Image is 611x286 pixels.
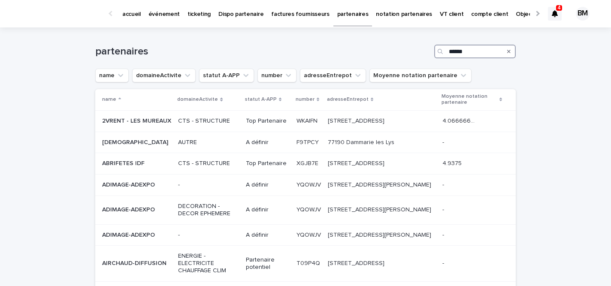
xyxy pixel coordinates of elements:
[442,116,480,125] p: 4.066666666666666
[102,230,157,239] p: ADIMAGE-ADEXPO
[296,230,323,239] p: YQOWJV
[178,232,239,239] p: -
[102,158,146,167] p: ABRIFETES IDF
[442,92,497,108] p: Moyenne notation partenaire
[95,132,516,153] tr: [DEMOGRAPHIC_DATA][DEMOGRAPHIC_DATA] AUTREA définirF9TPCYF9TPCY 77190 Dammarie les Lys77190 Damma...
[102,137,170,146] p: [DEMOGRAPHIC_DATA]
[558,5,561,11] p: 4
[328,180,433,189] p: 6 Avenue Gustave Eiffel, 28630 Gellainville
[246,160,290,167] p: Top Partenaire
[95,45,431,58] h1: partenaires
[102,116,173,125] p: 2VRENT - LES MUREAUX
[257,69,296,82] button: number
[102,95,116,104] p: name
[95,246,516,281] tr: AIRCHAUD-DIFFUSIONAIRCHAUD-DIFFUSION ENERGIE - ELECTRICITE CHAUFFAGE CLIMPartenaire potentielT09P...
[296,258,322,267] p: T09P4Q
[369,69,472,82] button: Moyenne notation partenaire
[95,69,129,82] button: name
[178,203,239,217] p: DECORATION - DECOR EPHEMERE
[178,181,239,189] p: -
[178,117,239,125] p: CTS - STRUCTURE
[199,69,254,82] button: statut A-APP
[442,230,446,239] p: -
[95,110,516,132] tr: 2VRENT - LES MUREAUX2VRENT - LES MUREAUX CTS - STRUCTURETop PartenaireWKAIFNWKAIFN [STREET_ADDRES...
[178,253,239,274] p: ENERGIE - ELECTRICITE CHAUFFAGE CLIM
[442,158,463,167] p: 4.9375
[434,45,516,58] input: Search
[328,258,386,267] p: [STREET_ADDRESS]
[246,181,290,189] p: A définir
[328,158,386,167] p: [STREET_ADDRESS]
[296,180,323,189] p: YQOWJV
[296,95,315,104] p: number
[246,232,290,239] p: A définir
[442,137,446,146] p: -
[102,258,168,267] p: AIRCHAUD-DIFFUSION
[328,137,396,146] p: 77190 Dammarie les Lys
[328,205,433,214] p: 6 Avenue Gustave Eiffel, 28630 Gellainville
[102,205,157,214] p: ADIMAGE-ADEXPO
[177,95,218,104] p: domaineActivite
[246,256,290,271] p: Partenaire potentiel
[296,205,323,214] p: YQOWJV
[296,116,319,125] p: WKAIFN
[296,137,321,146] p: F9TPCY
[327,95,369,104] p: adresseEntrepot
[442,180,446,189] p: -
[246,206,290,214] p: A définir
[576,7,590,21] div: BM
[328,116,386,125] p: 1 chemin du bois des remises 78130 LES MUREAUX
[296,158,320,167] p: XGJB7E
[442,205,446,214] p: -
[132,69,196,82] button: domaineActivite
[246,139,290,146] p: A définir
[95,153,516,175] tr: ABRIFETES IDFABRIFETES IDF CTS - STRUCTURETop PartenaireXGJB7EXGJB7E [STREET_ADDRESS][STREET_ADDR...
[442,258,446,267] p: -
[95,175,516,196] tr: ADIMAGE-ADEXPOADIMAGE-ADEXPO -A définirYQOWJVYQOWJV [STREET_ADDRESS][PERSON_NAME][STREET_ADDRESS]...
[95,224,516,246] tr: ADIMAGE-ADEXPOADIMAGE-ADEXPO -A définirYQOWJVYQOWJV [STREET_ADDRESS][PERSON_NAME][STREET_ADDRESS]...
[17,5,100,22] img: Ls34BcGeRexTGTNfXpUC
[95,196,516,224] tr: ADIMAGE-ADEXPOADIMAGE-ADEXPO DECORATION - DECOR EPHEMEREA définirYQOWJVYQOWJV [STREET_ADDRESS][PE...
[178,160,239,167] p: CTS - STRUCTURE
[102,180,157,189] p: ADIMAGE-ADEXPO
[178,139,239,146] p: AUTRE
[246,117,290,125] p: Top Partenaire
[328,230,433,239] p: 6 Avenue Gustave Eiffel, 28630 Gellainville
[245,95,277,104] p: statut A-APP
[300,69,366,82] button: adresseEntrepot
[548,7,562,21] div: 4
